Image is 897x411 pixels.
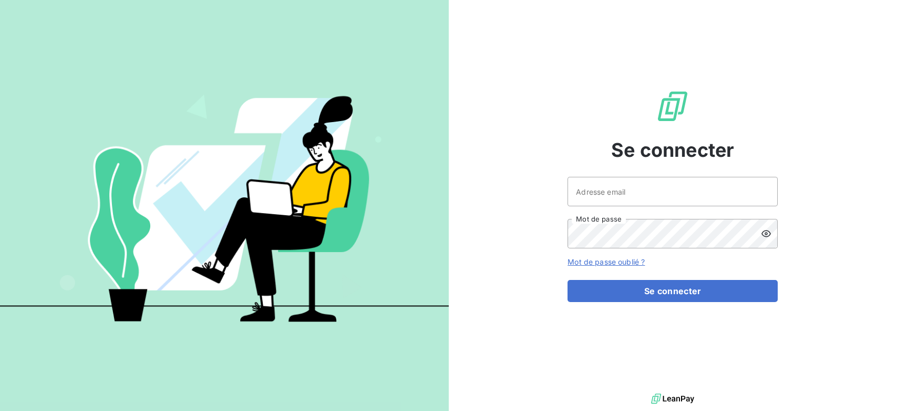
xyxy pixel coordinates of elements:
[568,177,778,206] input: placeholder
[568,280,778,302] button: Se connecter
[656,89,689,123] img: Logo LeanPay
[651,391,694,407] img: logo
[568,257,645,266] a: Mot de passe oublié ?
[611,136,734,164] span: Se connecter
